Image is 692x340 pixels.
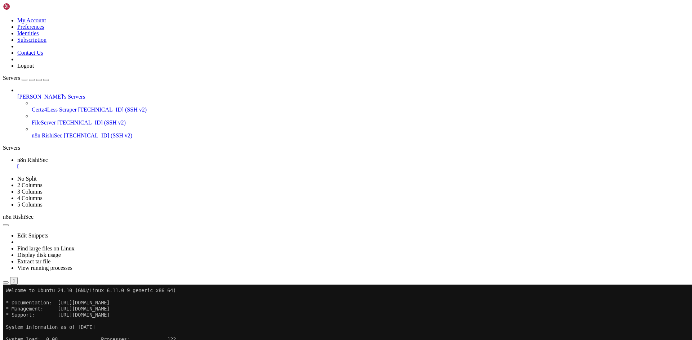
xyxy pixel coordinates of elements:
li: FileServer [TECHNICAL_ID] (SSH v2) [32,113,689,126]
div: Servers [3,145,689,151]
x-row: root@n8n:~# [3,180,598,186]
x-row: To see these additional updates run: apt list --upgradable [3,89,598,95]
a: Subscription [17,37,46,43]
x-row: System information as of [DATE] [3,40,598,46]
a:  [17,163,689,170]
a: [PERSON_NAME]'s Servers [17,94,689,100]
x-row: * Support: [URL][DOMAIN_NAME] [3,27,598,33]
button:  [10,277,18,285]
a: My Account [17,17,46,23]
span: [TECHNICAL_ID] (SSH v2) [78,106,147,113]
x-row: [URL][DOMAIN_NAME] [3,131,598,137]
span: [TECHNICAL_ID] (SSH v2) [57,119,126,126]
a: n8n RishiSec [17,157,689,170]
x-row: Welcome to Ubuntu 24.10 (GNU/Linux 6.11.0-9-generic x86_64) [3,3,598,9]
li: [PERSON_NAME]'s Servers [17,87,689,139]
x-row: Swap usage: 0% IPv4 address for eth0: [TECHNICAL_ID] [3,70,598,76]
img: Shellngn [3,3,44,10]
x-row: System load: 0.08 Processes: 122 [3,52,598,58]
x-row: Run 'do-release-upgrade' to upgrade to it. [3,150,598,156]
a: Extract tar file [17,258,50,264]
x-row: * Management: [URL][DOMAIN_NAME] [3,21,598,27]
div:  [13,278,15,284]
span: [PERSON_NAME]'s Servers [17,94,85,100]
a: Display disk usage [17,252,61,258]
x-row: Usage of /: 18.4% of 95.85GB Users logged in: 1 [3,58,598,64]
span: n8n RishiSec [3,214,34,220]
a: 3 Columns [17,189,43,195]
a: Identities [17,30,39,36]
a: View running processes [17,265,72,271]
a: No Split [17,176,37,182]
x-row: The list of available updates is more than a week old. [3,107,598,113]
span: n8n RishiSec [17,157,48,163]
a: 4 Columns [17,195,43,201]
span: Certz4Less Scraper [32,106,77,113]
span: [TECHNICAL_ID] (SSH v2) [64,132,132,139]
li: Certz4Less Scraper [TECHNICAL_ID] (SSH v2) [32,100,689,113]
a: Contact Us [17,50,43,56]
span: Servers [3,75,20,81]
a: Find large files on Linux [17,245,75,251]
span: FileServer [32,119,56,126]
x-row: *** System restart required *** [3,168,598,174]
x-row: For upgrade information, please visit: [3,125,598,131]
a: 5 Columns [17,201,43,208]
span: n8n RishiSec [32,132,62,139]
x-row: To check for new updates run: sudo apt update [3,113,598,119]
x-row: New release '25.04' available. [3,144,598,150]
x-row: Last login: [DATE] from [TECHNICAL_ID] [3,174,598,180]
x-row: 79 updates can be applied immediately. [3,82,598,89]
x-row: Memory usage: 23% IPv4 address for eth0: [TECHNICAL_ID] [3,64,598,70]
a: n8n RishiSec [TECHNICAL_ID] (SSH v2) [32,132,689,139]
a: Logout [17,63,34,69]
x-row: * Documentation: [URL][DOMAIN_NAME] [3,15,598,21]
a: Servers [3,75,49,81]
div: (12, 29) [39,180,42,186]
li: n8n RishiSec [TECHNICAL_ID] (SSH v2) [32,126,689,139]
a: Preferences [17,24,44,30]
x-row: Your Ubuntu release is not supported anymore. [3,119,598,125]
a: Certz4Less Scraper [TECHNICAL_ID] (SSH v2) [32,106,689,113]
a: 2 Columns [17,182,43,188]
a: FileServer [TECHNICAL_ID] (SSH v2) [32,119,689,126]
a: Edit Snippets [17,232,48,239]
